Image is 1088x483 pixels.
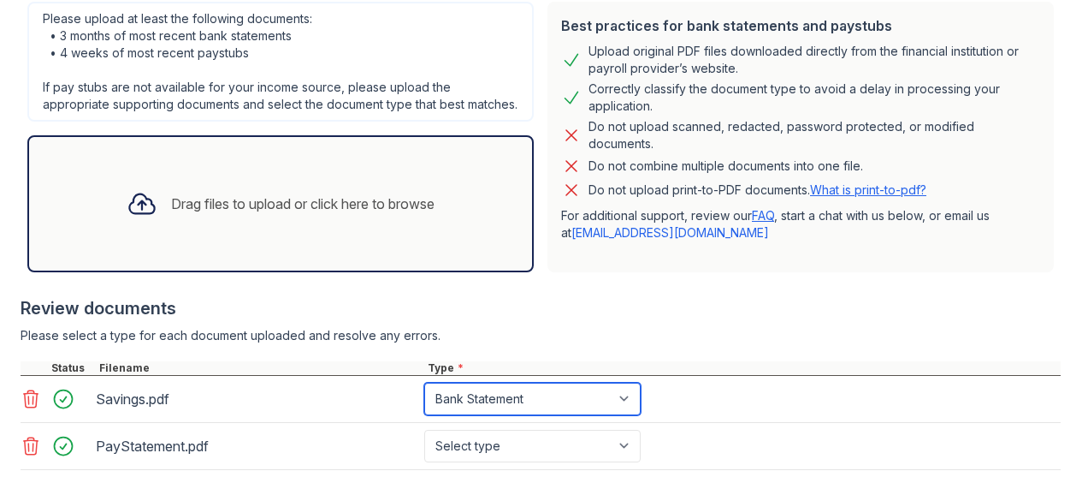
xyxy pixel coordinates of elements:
div: Please select a type for each document uploaded and resolve any errors. [21,327,1061,344]
p: Do not upload print-to-PDF documents. [588,182,926,199]
div: Best practices for bank statements and paystubs [561,15,1040,36]
div: Type [424,361,1061,375]
div: Review documents [21,296,1061,320]
div: Filename [96,361,424,375]
a: [EMAIL_ADDRESS][DOMAIN_NAME] [571,225,769,240]
div: PayStatement.pdf [96,432,417,460]
div: Savings.pdf [96,385,417,413]
div: Correctly classify the document type to avoid a delay in processing your application. [588,80,1040,115]
a: FAQ [752,208,774,223]
a: What is print-to-pdf? [810,182,926,197]
div: Upload original PDF files downloaded directly from the financial institution or payroll provider’... [588,43,1040,77]
div: Do not combine multiple documents into one file. [588,156,863,176]
div: Drag files to upload or click here to browse [171,194,435,214]
p: For additional support, review our , start a chat with us below, or email us at [561,207,1040,241]
div: Please upload at least the following documents: • 3 months of most recent bank statements • 4 wee... [27,2,534,122]
div: Status [48,361,96,375]
div: Do not upload scanned, redacted, password protected, or modified documents. [588,118,1040,152]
